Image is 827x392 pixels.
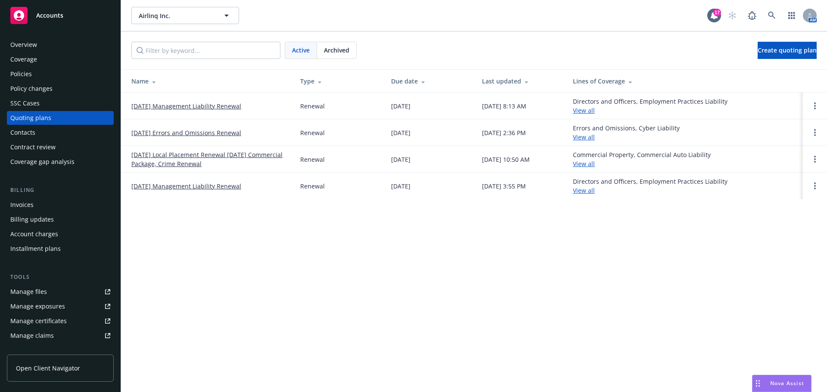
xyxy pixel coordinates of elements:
span: Active [292,46,310,55]
div: Quoting plans [10,111,51,125]
a: SSC Cases [7,96,114,110]
div: Type [300,77,377,86]
a: Open options [810,127,820,138]
a: View all [573,160,595,168]
a: Policy changes [7,82,114,96]
div: Invoices [10,198,34,212]
div: Directors and Officers, Employment Practices Liability [573,177,728,195]
a: Manage exposures [7,299,114,313]
a: Manage files [7,285,114,299]
a: [DATE] Management Liability Renewal [131,102,241,111]
span: Accounts [36,12,63,19]
a: Accounts [7,3,114,28]
div: Renewal [300,128,325,137]
a: Open options [810,181,820,191]
div: [DATE] 2:36 PM [482,128,526,137]
div: Account charges [10,227,58,241]
a: Search [763,7,780,24]
a: [DATE] Errors and Omissions Renewal [131,128,241,137]
div: Renewal [300,155,325,164]
div: 17 [713,9,721,16]
div: Renewal [300,102,325,111]
a: View all [573,106,595,114]
div: Billing [7,186,114,194]
div: Lines of Coverage [573,77,796,86]
span: Airlinq Inc. [139,11,213,20]
div: Renewal [300,182,325,191]
a: Billing updates [7,213,114,226]
div: [DATE] 3:55 PM [482,182,526,191]
a: Open options [810,101,820,111]
a: [DATE] Management Liability Renewal [131,182,241,191]
div: Tools [7,273,114,281]
div: Installment plans [10,242,61,256]
a: Policies [7,67,114,81]
div: Contacts [10,126,35,139]
div: SSC Cases [10,96,40,110]
div: Contract review [10,140,56,154]
span: Open Client Navigator [16,364,80,373]
a: Manage claims [7,329,114,343]
div: Commercial Property, Commercial Auto Liability [573,150,711,168]
div: Due date [391,77,468,86]
div: Coverage [10,52,37,66]
span: Create quoting plan [758,46,817,54]
input: Filter by keyword... [131,42,280,59]
a: [DATE] Local Placement Renewal [DATE] Commercial Package, Crime Renewal [131,150,286,168]
a: Contacts [7,126,114,139]
div: Policies [10,67,32,81]
div: [DATE] [391,128,410,137]
div: Name [131,77,286,86]
div: Drag to move [752,375,763,392]
a: Contract review [7,140,114,154]
a: Start snowing [724,7,741,24]
span: Nova Assist [770,380,804,387]
a: Coverage [7,52,114,66]
div: [DATE] 10:50 AM [482,155,530,164]
div: [DATE] [391,102,410,111]
div: Last updated [482,77,559,86]
span: Archived [324,46,349,55]
a: Manage BORs [7,343,114,357]
a: View all [573,186,595,194]
a: View all [573,133,595,141]
a: Create quoting plan [758,42,817,59]
button: Airlinq Inc. [131,7,239,24]
a: Overview [7,38,114,52]
a: Report a Bug [743,7,761,24]
button: Nova Assist [752,375,811,392]
a: Coverage gap analysis [7,155,114,169]
div: Coverage gap analysis [10,155,75,169]
div: Billing updates [10,213,54,226]
a: Installment plans [7,242,114,256]
a: Account charges [7,227,114,241]
div: Manage certificates [10,314,67,328]
a: Quoting plans [7,111,114,125]
a: Open options [810,154,820,164]
a: Invoices [7,198,114,212]
div: Policy changes [10,82,53,96]
div: [DATE] [391,155,410,164]
a: Switch app [783,7,800,24]
div: Errors and Omissions, Cyber Liability [573,123,680,142]
div: [DATE] 8:13 AM [482,102,526,111]
div: Manage BORs [10,343,51,357]
div: [DATE] [391,182,410,191]
a: Manage certificates [7,314,114,328]
div: Manage claims [10,329,54,343]
div: Directors and Officers, Employment Practices Liability [573,97,728,115]
div: Manage exposures [10,299,65,313]
div: Overview [10,38,37,52]
div: Manage files [10,285,47,299]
